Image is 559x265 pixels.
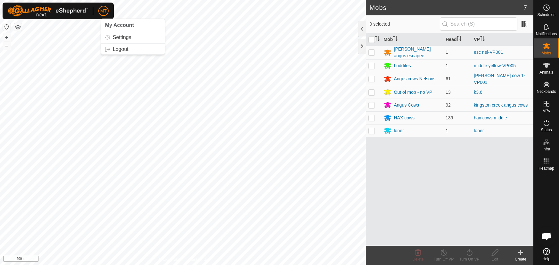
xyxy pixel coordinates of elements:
div: Create [508,256,533,262]
div: Turn Off VP [431,256,456,262]
span: VPs [543,109,550,113]
span: Heatmap [538,166,554,170]
span: Status [541,128,552,132]
div: Edit [482,256,508,262]
span: Schedules [537,13,555,17]
div: Turn On VP [456,256,482,262]
div: Angus Cows [394,102,419,108]
a: Settings [101,32,165,43]
th: Head [443,33,471,46]
p-sorticon: Activate to sort [456,37,462,42]
a: esc nel-VP001 [474,50,503,55]
a: Contact Us [189,257,208,262]
th: Mob [381,33,443,46]
span: Help [542,257,550,261]
img: Gallagher Logo [8,5,88,17]
h2: Mobs [370,4,523,12]
span: 13 [446,90,451,95]
div: HAX cows [394,115,415,121]
span: 0 selected [370,21,440,28]
span: 7 [523,3,527,12]
a: hax cows middle [474,115,507,120]
div: Open chat [537,227,556,246]
div: loner [394,127,404,134]
button: Reset Map [3,23,11,31]
span: Delete [413,257,424,261]
span: Neckbands [537,90,556,93]
button: Map Layers [14,23,22,31]
span: 61 [446,76,451,81]
input: Search (S) [440,17,517,31]
a: Logout [101,44,165,54]
span: 1 [446,63,448,68]
span: My Account [105,22,134,28]
a: kingston creek angus cows [474,102,528,108]
p-sorticon: Activate to sort [480,37,485,42]
span: 1 [446,128,448,133]
div: Luddites [394,62,411,69]
th: VP [471,33,533,46]
a: k3.6 [474,90,482,95]
p-sorticon: Activate to sort [375,37,380,42]
span: MT [100,8,107,14]
span: 139 [446,115,453,120]
span: Animals [539,70,553,74]
span: 1 [446,50,448,55]
button: + [3,34,11,41]
a: [PERSON_NAME] cow 1-VP001 [474,73,525,85]
a: loner [474,128,484,133]
span: Notifications [536,32,557,36]
div: [PERSON_NAME] angus escapee [394,46,441,59]
span: Settings [113,35,131,40]
button: – [3,42,11,50]
span: 92 [446,102,451,108]
a: Help [534,245,559,263]
span: Logout [113,47,128,52]
a: middle yellow-VP005 [474,63,516,68]
span: Mobs [542,51,551,55]
div: Out of mob - no VP [394,89,432,96]
p-sorticon: Activate to sort [393,37,398,42]
span: Infra [542,147,550,151]
div: Angus cows Nelsons [394,76,436,82]
a: Privacy Policy [158,257,182,262]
